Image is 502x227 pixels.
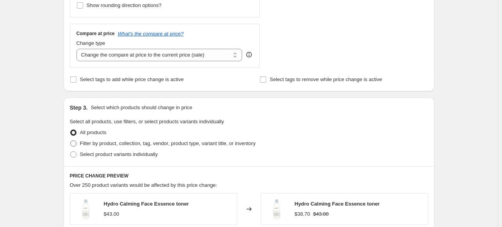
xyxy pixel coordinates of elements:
[295,210,310,218] div: $38.70
[265,197,288,221] img: 43_80x.png
[80,151,158,157] span: Select product variants individually
[77,30,115,37] h3: Compare at price
[87,2,162,8] span: Show rounding direction options?
[77,40,105,46] span: Change type
[245,51,253,59] div: help
[270,76,382,82] span: Select tags to remove while price change is active
[80,76,184,82] span: Select tags to add while price change is active
[104,210,119,218] div: $43.00
[80,129,107,135] span: All products
[80,140,256,146] span: Filter by product, collection, tag, vendor, product type, variant title, or inventory
[295,201,380,207] span: Hydro Calming Face Essence toner
[70,104,88,112] h2: Step 3.
[104,201,189,207] span: Hydro Calming Face Essence toner
[70,119,224,124] span: Select all products, use filters, or select products variants individually
[313,210,329,218] strike: $43.00
[118,31,184,37] button: What's the compare at price?
[74,197,98,221] img: 43_80x.png
[91,104,192,112] p: Select which products should change in price
[70,173,428,179] h6: PRICE CHANGE PREVIEW
[70,182,217,188] span: Over 250 product variants would be affected by this price change:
